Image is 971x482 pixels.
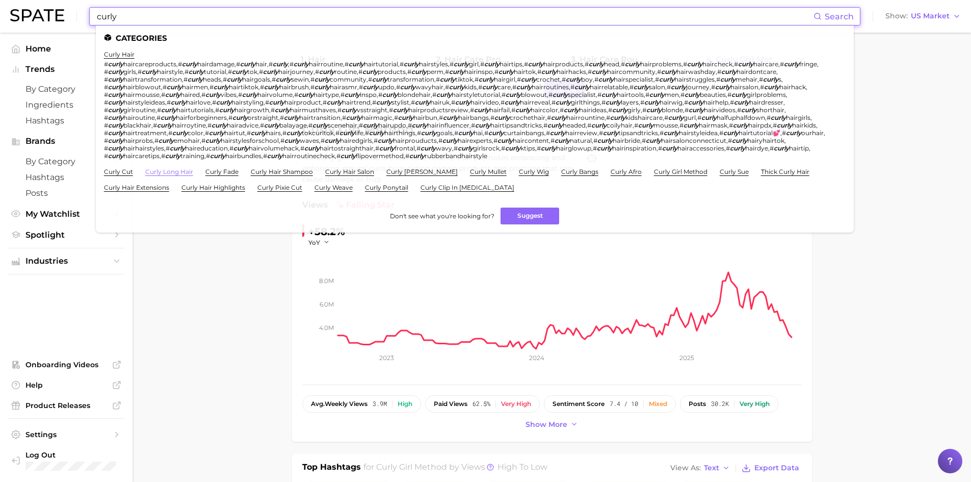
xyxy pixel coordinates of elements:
span: by Category [25,157,107,166]
span: # [548,91,553,98]
a: Home [8,41,124,57]
a: curly hair highlights [181,184,245,191]
a: thick curly hair [761,168,809,175]
em: curly [264,83,279,91]
span: hairsalon [730,83,758,91]
span: hairtutorial [364,60,398,68]
em: curly [108,75,123,83]
em: curly [482,83,497,91]
span: Posts [25,188,107,198]
span: # [621,60,625,68]
span: crochet [536,75,560,83]
span: # [502,91,506,98]
a: curly [PERSON_NAME] [386,168,458,175]
div: , , , , , , , , , , , , , , , , , , , , , , , , , , , , , , , , , , , , , , , , , , , , , , , , ,... [104,60,833,160]
span: hairdamage [197,60,234,68]
a: curly girl method [654,168,707,175]
a: curly pixie cut [257,184,302,191]
em: curly [276,75,291,83]
span: # [585,60,589,68]
span: hairtools [617,91,644,98]
span: # [717,68,721,75]
em: curly [167,83,182,91]
em: curly [319,68,334,75]
span: # [310,83,314,91]
span: YoY [308,238,320,247]
button: Suggest [501,208,559,224]
span: Hashtags [25,172,107,182]
em: curly [566,75,581,83]
em: curly [685,91,700,98]
span: hairtips [500,60,522,68]
span: Onboarding Videos [25,360,107,369]
span: # [104,75,108,83]
span: # [315,68,319,75]
span: girls [123,68,136,75]
span: # [260,83,264,91]
span: # [104,60,108,68]
span: # [512,83,516,91]
span: # [272,75,276,83]
span: hairstyle [157,68,183,75]
em: curly [362,68,378,75]
span: salon [649,83,665,91]
span: tiktok [455,75,473,83]
span: # [310,75,314,83]
span: # [104,68,108,75]
span: men [665,91,679,98]
a: curly afro [611,168,642,175]
span: # [396,83,400,91]
em: curly [436,91,452,98]
span: weekly views [311,400,368,408]
span: tok [247,68,257,75]
span: hairhacks [557,68,586,75]
span: # [209,83,214,91]
span: # [759,75,763,83]
span: Industries [25,257,107,266]
span: # [478,83,482,91]
span: hairstyles [419,60,448,68]
em: curly [541,68,557,75]
button: paid views62.5%Very high [425,395,540,413]
em: curly [479,75,494,83]
a: Ingredients [8,97,124,113]
span: community [330,75,366,83]
span: hairmousse [123,91,160,98]
a: curly hair [104,50,135,58]
em: curly [372,75,387,83]
em: curly [671,83,686,91]
em: curly [400,83,415,91]
button: posts30.2kVery high [680,395,778,413]
em: curly [598,75,614,83]
span: Show more [526,420,567,429]
span: care [497,83,511,91]
span: hairtok [514,68,536,75]
div: Very high [740,400,770,408]
em: curly [484,60,500,68]
a: Onboarding Videos [8,357,124,372]
span: # [407,68,411,75]
a: curly sue [720,168,749,175]
abbr: average [311,400,325,408]
a: Settings [8,427,124,442]
span: hairgirl [494,75,515,83]
button: Show more [523,418,581,432]
span: sewin [291,75,309,83]
em: curly [601,91,617,98]
span: 7.4 / 10 [610,400,638,408]
span: hairvolume [257,91,293,98]
em: curly [182,60,197,68]
span: # [734,60,738,68]
span: head [604,60,619,68]
em: curly [227,75,242,83]
span: Export Data [754,464,799,472]
span: haired [180,91,200,98]
em: curly [720,75,736,83]
span: hairproducts [543,60,583,68]
span: tutorial [204,68,226,75]
a: Hashtags [8,113,124,129]
span: # [711,83,715,91]
em: curly [498,68,514,75]
span: # [537,68,541,75]
em: curly [521,75,536,83]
